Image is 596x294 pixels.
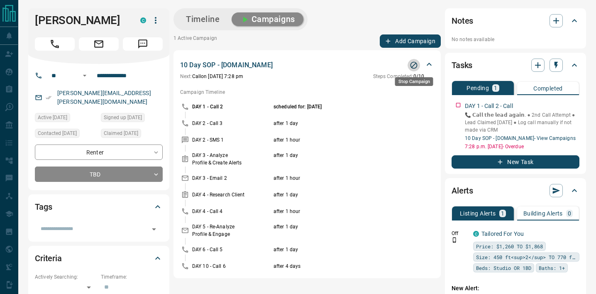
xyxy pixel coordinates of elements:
p: after 1 day [274,152,405,167]
p: 1 [501,211,504,216]
p: DAY 2 - Call 3 [192,120,271,127]
span: Size: 450 ft<sup>2</sup> TO 770 ft<sup>2</sup> [476,253,576,261]
p: 7:28 p.m. [DATE] - Overdue [465,143,579,150]
p: 1 [494,85,497,91]
span: Baths: 1+ [539,264,565,272]
button: New Task [452,155,579,169]
h2: Criteria [35,252,62,265]
p: DAY 1 - Call 2 - Call [465,102,513,110]
h2: Alerts [452,184,473,197]
p: 📞 𝗖𝗮𝗹𝗹 𝘁𝗵𝗲 𝗹𝗲𝗮𝗱 𝗮𝗴𝗮𝗶𝗻. ● 2nd Call Attempt ● Lead Claimed [DATE] ‎● Log call manually if not made ... [465,111,579,134]
p: Timeframe: [101,273,163,281]
a: Tailored For You [481,230,524,237]
p: Off [452,230,468,237]
button: Stop Campaign [408,59,420,71]
h2: Tasks [452,59,472,72]
h1: [PERSON_NAME] [35,14,128,27]
p: after 1 hour [274,136,405,144]
span: Steps Completed: [373,73,413,79]
p: after 1 hour [274,174,405,182]
button: Add Campaign [380,34,441,48]
p: DAY 3 - Analyze Profile & Create Alerts [192,152,271,167]
span: Contacted [DATE] [38,129,77,137]
div: TBD [35,167,163,182]
p: DAY 5 - Re-Analyze Profile & Engage [192,223,271,238]
p: DAY 1 - Call 2 [192,103,271,110]
p: Actively Searching: [35,273,97,281]
div: condos.ca [140,17,146,23]
span: Beds: Studio OR 1BD [476,264,531,272]
h2: Notes [452,14,473,27]
p: after 1 day [274,246,405,253]
p: Building Alerts [523,211,563,216]
p: No notes available [452,36,579,43]
p: 0 / 10 [373,73,424,80]
p: after 1 hour [274,208,405,215]
p: after 1 day [274,223,405,238]
div: 10 Day SOP - [DOMAIN_NAME]Stop CampaignNext:Callon [DATE] 7:28 pmSteps Completed:0/10 [180,59,434,82]
p: DAY 2 - SMS 1 [192,136,271,144]
div: Wed Jul 09 2025 [35,129,97,140]
span: Next: [180,73,192,79]
div: Wed Jul 09 2025 [101,113,163,125]
p: Pending [467,85,489,91]
p: after 4 days [274,262,405,270]
p: DAY 10 - Call 6 [192,262,271,270]
p: DAY 3 - Email 2 [192,174,271,182]
p: DAY 4 - Research Client [192,191,271,198]
p: Listing Alerts [460,211,496,216]
svg: Email Verified [46,95,51,100]
p: after 1 day [274,120,405,127]
svg: Push Notification Only [452,237,457,243]
button: Open [148,223,160,235]
button: Timeline [178,12,228,26]
p: Campaign Timeline [180,88,434,96]
a: 10 Day SOP - [DOMAIN_NAME]- View Campaigns [465,135,576,141]
a: [PERSON_NAME][EMAIL_ADDRESS][PERSON_NAME][DOMAIN_NAME] [57,90,151,105]
p: DAY 6 - Call 5 [192,246,271,253]
div: Tasks [452,55,579,75]
span: Message [123,37,163,51]
p: DAY 4 - Call 4 [192,208,271,215]
div: condos.ca [473,231,479,237]
p: 0 [568,211,571,216]
p: 10 Day SOP - [DOMAIN_NAME] [180,60,273,70]
p: after 1 day [274,191,405,198]
span: Signed up [DATE] [104,113,142,122]
p: Completed [533,86,563,91]
div: Notes [452,11,579,31]
div: Wed Jul 09 2025 [101,129,163,140]
h2: Tags [35,200,52,213]
div: Sun Jul 13 2025 [35,113,97,125]
div: Criteria [35,248,163,268]
span: Price: $1,260 TO $1,868 [476,242,543,250]
p: Call on [DATE] 7:28 pm [180,73,243,80]
p: 1 Active Campaign [173,34,217,48]
span: Email [79,37,119,51]
div: Alerts [452,181,579,201]
div: Stop Campaign [395,77,433,86]
div: Tags [35,197,163,217]
button: Campaigns [232,12,303,26]
p: New Alert: [452,284,579,293]
button: Open [80,71,90,81]
span: Active [DATE] [38,113,67,122]
span: Call [35,37,75,51]
span: Claimed [DATE] [104,129,138,137]
p: scheduled for: [DATE] [274,103,405,110]
div: Renter [35,145,163,160]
